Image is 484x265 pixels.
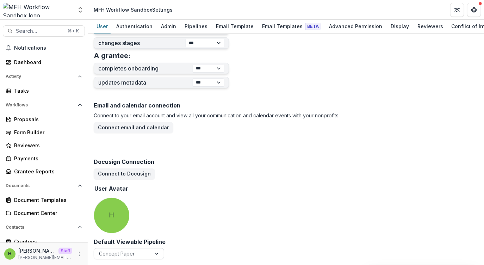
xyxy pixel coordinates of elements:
button: Open Workflows [3,99,85,111]
span: Documents [6,183,75,188]
button: Open Contacts [3,222,85,233]
h2: Default Viewable Pipeline [94,239,166,245]
p: Connect to your email account and view all your communication and calendar events with your nonpr... [94,112,478,119]
a: Grantee Reports [3,166,85,177]
button: Open Activity [3,71,85,82]
span: Workflows [6,103,75,107]
a: Dashboard [3,56,85,68]
div: Authentication [113,21,155,31]
a: User [94,20,111,33]
p: [PERSON_NAME][EMAIL_ADDRESS][DOMAIN_NAME] [18,254,72,261]
a: Proposals [3,113,85,125]
div: Email Templates [259,21,323,31]
h3: A grantee: [94,51,131,60]
button: Connect to Docusign [94,168,155,180]
button: More [75,250,83,258]
button: Connect email and calendar [94,122,173,133]
div: Dashboard [14,58,79,66]
button: Notifications [3,42,85,54]
div: Payments [14,155,79,162]
p: Staff [58,248,72,254]
button: Partners [450,3,464,17]
div: Form Builder [14,129,79,136]
div: Himanshu [109,212,114,219]
div: Reviewers [14,142,79,149]
div: Grantees [14,238,79,245]
p: [PERSON_NAME] [18,247,56,254]
div: Tasks [14,87,79,94]
button: Search... [3,25,85,37]
a: Document Center [3,207,85,219]
div: Display [388,21,412,31]
a: Email Template [213,20,256,33]
nav: breadcrumb [91,5,175,15]
a: Form Builder [3,127,85,138]
button: Open entity switcher [75,3,85,17]
a: Payments [3,153,85,164]
button: Get Help [467,3,481,17]
h2: Email and calendar connection [94,102,478,109]
div: ⌘ + K [66,27,80,35]
label: completes onboarding [98,65,193,72]
span: Beta [305,23,321,30]
a: Reviewers [415,20,446,33]
h2: Docusign Connection [94,159,478,165]
a: Reviewers [3,140,85,151]
img: MFH Workflow Sandbox logo [3,3,73,17]
div: Proposals [14,116,79,123]
div: MFH Workflow Sandbox Settings [94,6,173,13]
div: Grantee Reports [14,168,79,175]
a: Pipelines [182,20,210,33]
div: User [94,21,111,31]
a: Grantees [3,236,85,247]
a: Display [388,20,412,33]
div: Reviewers [415,21,446,31]
span: Activity [6,74,75,79]
div: Email Template [213,21,256,31]
div: Advanced Permission [326,21,385,31]
label: changes stages [98,40,186,47]
a: Email Templates Beta [259,20,323,33]
span: Contacts [6,225,75,230]
a: Tasks [3,85,85,97]
a: Document Templates [3,194,85,206]
button: Open Documents [3,180,85,191]
div: Pipelines [182,21,210,31]
div: Document Templates [14,196,79,204]
div: Himanshu [8,252,12,256]
h2: User Avatar [94,185,128,192]
span: Search... [16,28,63,34]
div: Admin [158,21,179,31]
label: updates metadata [98,79,193,86]
div: Document Center [14,209,79,217]
span: Notifications [14,45,82,51]
a: Authentication [113,20,155,33]
a: Advanced Permission [326,20,385,33]
a: Admin [158,20,179,33]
